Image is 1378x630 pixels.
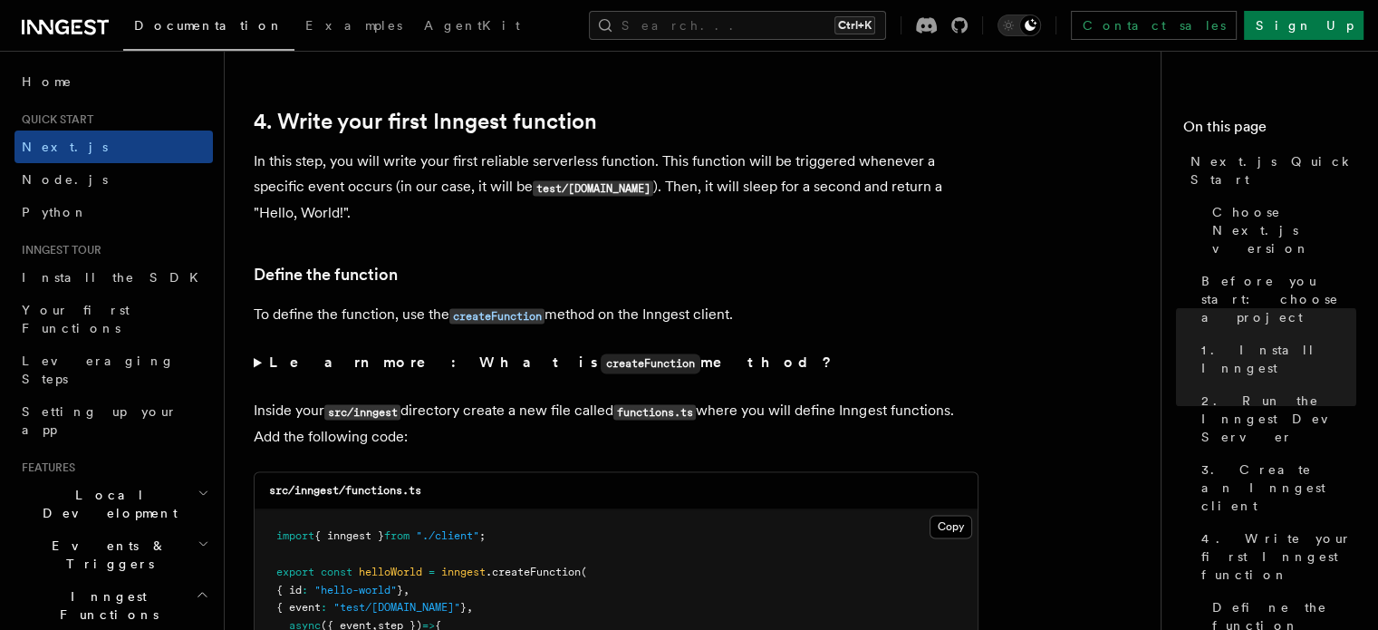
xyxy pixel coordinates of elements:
[416,529,479,542] span: "./client"
[22,354,175,386] span: Leveraging Steps
[384,529,410,542] span: from
[1244,11,1364,40] a: Sign Up
[1201,392,1356,446] span: 2. Run the Inngest Dev Server
[1201,529,1356,584] span: 4. Write your first Inngest function
[134,18,284,33] span: Documentation
[1205,196,1356,265] a: Choose Next.js version
[254,302,978,328] p: To define the function, use the method on the Inngest client.
[14,537,198,573] span: Events & Triggers
[269,484,421,497] code: src/inngest/functions.ts
[14,486,198,522] span: Local Development
[314,529,384,542] span: { inngest }
[254,398,978,450] p: Inside your directory create a new file called where you will define Inngest functions. Add the f...
[269,354,835,371] strong: Learn more: What is method?
[460,600,467,613] span: }
[14,131,213,163] a: Next.js
[479,529,486,542] span: ;
[1183,145,1356,196] a: Next.js Quick Start
[413,5,531,49] a: AgentKit
[333,600,460,613] span: "test/[DOMAIN_NAME]"
[324,404,400,420] code: src/inngest
[1201,341,1356,377] span: 1. Install Inngest
[997,15,1041,36] button: Toggle dark mode
[1201,272,1356,326] span: Before you start: choose a project
[254,109,597,134] a: 4. Write your first Inngest function
[429,565,435,577] span: =
[581,565,587,577] span: (
[359,565,422,577] span: helloWorld
[123,5,294,51] a: Documentation
[441,565,486,577] span: inngest
[22,73,72,91] span: Home
[1194,384,1356,453] a: 2. Run the Inngest Dev Server
[467,600,473,613] span: ,
[449,308,544,324] code: createFunction
[14,196,213,228] a: Python
[1201,460,1356,515] span: 3. Create an Inngest client
[254,350,978,376] summary: Learn more: What iscreateFunctionmethod?
[1194,453,1356,522] a: 3. Create an Inngest client
[14,294,213,344] a: Your first Functions
[14,65,213,98] a: Home
[305,18,402,33] span: Examples
[1212,203,1356,257] span: Choose Next.js version
[276,600,321,613] span: { event
[276,583,302,596] span: { id
[1071,11,1237,40] a: Contact sales
[533,180,653,196] code: test/[DOMAIN_NAME]
[1190,152,1356,189] span: Next.js Quick Start
[424,18,520,33] span: AgentKit
[403,583,410,596] span: ,
[14,587,196,624] span: Inngest Functions
[22,303,130,335] span: Your first Functions
[314,583,397,596] span: "hello-world"
[22,404,178,437] span: Setting up your app
[486,565,581,577] span: .createFunction
[601,354,700,373] code: createFunction
[930,515,972,538] button: Copy
[321,565,352,577] span: const
[14,460,75,475] span: Features
[14,479,213,529] button: Local Development
[22,270,209,285] span: Install the SDK
[1194,265,1356,334] a: Before you start: choose a project
[1194,522,1356,591] a: 4. Write your first Inngest function
[276,565,314,577] span: export
[589,11,886,40] button: Search...Ctrl+K
[1183,116,1356,145] h4: On this page
[22,205,88,219] span: Python
[1194,334,1356,384] a: 1. Install Inngest
[22,172,108,187] span: Node.js
[14,163,213,196] a: Node.js
[14,344,213,395] a: Leveraging Steps
[397,583,403,596] span: }
[14,529,213,580] button: Events & Triggers
[254,149,978,226] p: In this step, you will write your first reliable serverless function. This function will be trigg...
[321,600,327,613] span: :
[14,243,101,257] span: Inngest tour
[834,16,875,34] kbd: Ctrl+K
[14,112,93,127] span: Quick start
[276,529,314,542] span: import
[254,262,398,287] a: Define the function
[22,140,108,154] span: Next.js
[613,404,696,420] code: functions.ts
[14,261,213,294] a: Install the SDK
[449,305,544,323] a: createFunction
[294,5,413,49] a: Examples
[14,395,213,446] a: Setting up your app
[302,583,308,596] span: :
